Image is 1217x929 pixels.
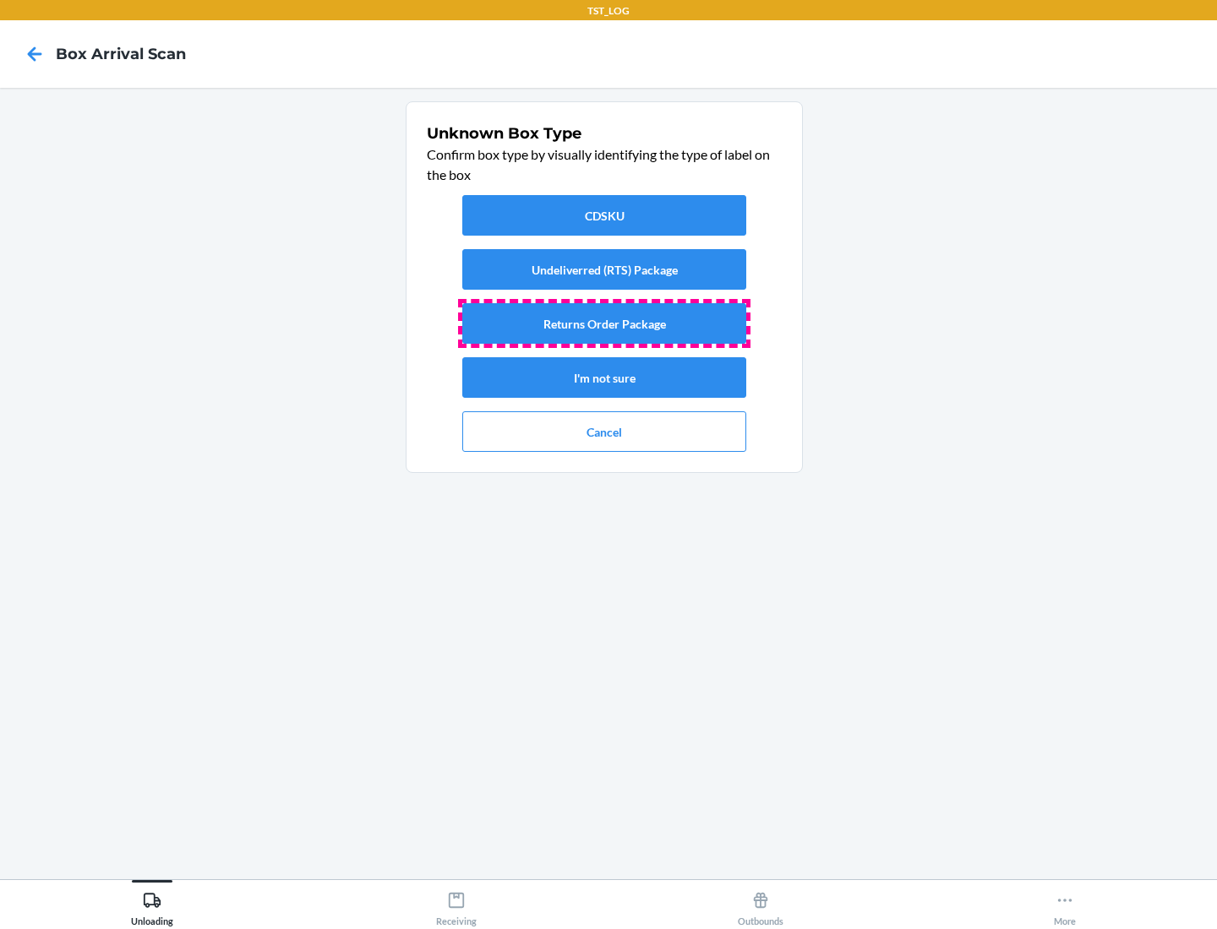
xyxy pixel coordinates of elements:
[427,122,782,144] h1: Unknown Box Type
[587,3,630,19] p: TST_LOG
[131,884,173,926] div: Unloading
[608,880,913,926] button: Outbounds
[462,195,746,236] button: CDSKU
[462,411,746,452] button: Cancel
[738,884,783,926] div: Outbounds
[462,357,746,398] button: I'm not sure
[56,43,186,65] h4: Box Arrival Scan
[462,303,746,344] button: Returns Order Package
[436,884,477,926] div: Receiving
[462,249,746,290] button: Undeliverred (RTS) Package
[1054,884,1076,926] div: More
[913,880,1217,926] button: More
[304,880,608,926] button: Receiving
[427,144,782,185] p: Confirm box type by visually identifying the type of label on the box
